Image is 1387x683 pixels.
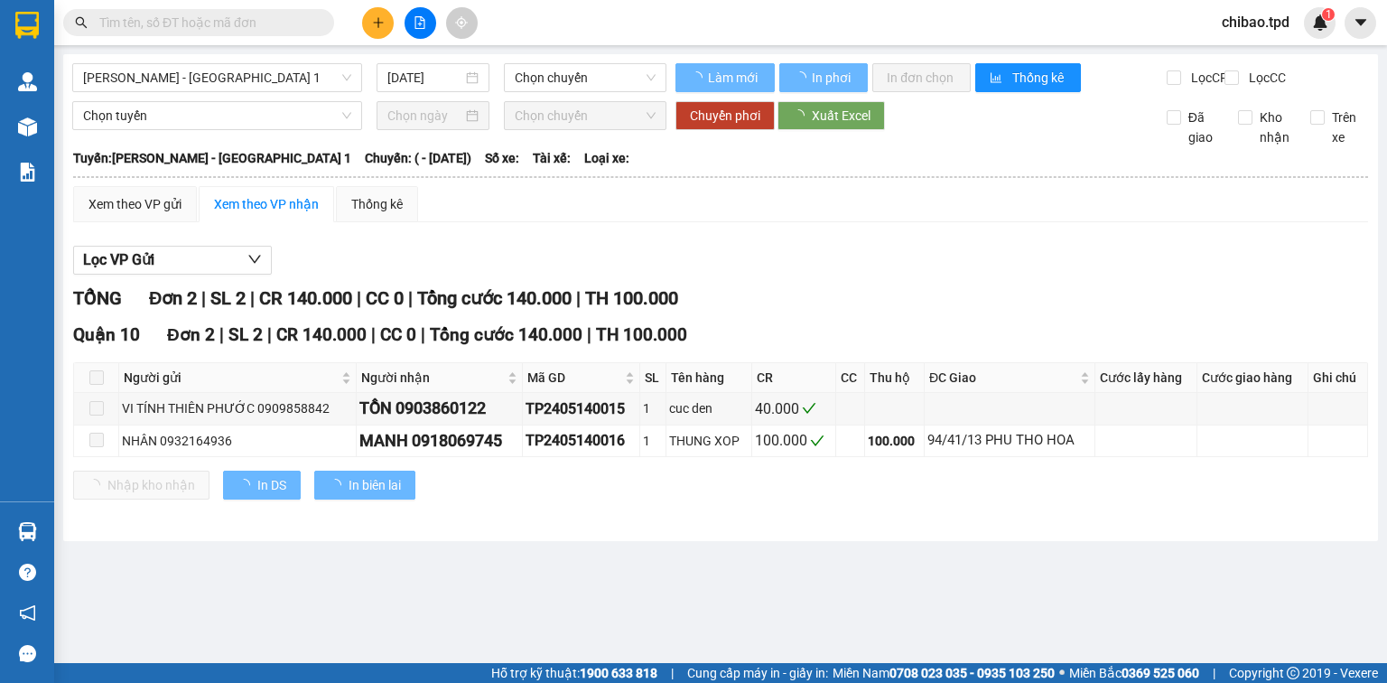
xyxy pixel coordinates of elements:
img: warehouse-icon [18,117,37,136]
span: loading [329,479,349,491]
button: Xuất Excel [777,101,885,130]
td: TP2405140016 [523,426,640,457]
span: Chọn chuyến [515,102,656,129]
span: In DS [257,475,286,495]
span: Người nhận [361,368,503,388]
span: Lọc VP Gửi [83,248,154,271]
span: Chọn tuyến [83,102,351,129]
div: 40.000 [755,398,833,420]
span: ĐC Giao [929,368,1076,388]
th: Cước giao hàng [1197,363,1308,393]
span: Thống kê [1012,68,1066,88]
div: TỒN 0903860122 [359,396,518,421]
th: Thu hộ [865,363,925,393]
button: In DS [223,471,301,500]
div: THUNG XOP [669,431,748,451]
span: file-add [414,16,426,29]
span: message [19,645,36,662]
span: Xuất Excel [812,106,870,126]
span: | [357,287,361,309]
span: Đơn 2 [167,324,215,345]
div: 1 [643,398,664,418]
span: In biên lai [349,475,401,495]
button: bar-chartThống kê [975,63,1081,92]
span: Hỗ trợ kỹ thuật: [491,663,657,683]
span: Miền Nam [833,663,1055,683]
span: TH 100.000 [596,324,687,345]
th: Ghi chú [1308,363,1368,393]
img: logo-vxr [15,12,39,39]
strong: 0369 525 060 [1122,666,1199,680]
button: In đơn chọn [872,63,971,92]
span: aim [455,16,468,29]
span: | [250,287,255,309]
span: question-circle [19,564,36,581]
input: 12/08/2025 [387,68,461,88]
span: In phơi [812,68,853,88]
div: NHÂN 0932164936 [122,431,353,451]
span: Số xe: [485,148,519,168]
span: Miền Bắc [1069,663,1199,683]
strong: 1900 633 818 [580,666,657,680]
span: Lọc CC [1242,68,1289,88]
img: solution-icon [18,163,37,182]
div: TP2405140016 [526,429,637,452]
span: loading [690,71,705,84]
span: SL 2 [228,324,263,345]
span: loading [794,71,809,84]
td: TP2405140015 [523,393,640,425]
button: file-add [405,7,436,39]
span: Lọc CR [1184,68,1231,88]
strong: 0708 023 035 - 0935 103 250 [889,666,1055,680]
span: ⚪️ [1059,669,1065,677]
span: caret-down [1353,14,1369,31]
div: 1 [643,431,664,451]
span: | [671,663,674,683]
span: | [201,287,206,309]
div: VI TÍNH THIÊN PHƯỚC 0909858842 [122,398,353,418]
span: Chọn chuyến [515,64,656,91]
button: In biên lai [314,471,415,500]
div: 94/41/13 PHU THO HOA [927,430,1092,452]
span: | [587,324,591,345]
button: Lọc VP Gửi [73,246,272,275]
div: MANH 0918069745 [359,428,518,454]
span: CC 0 [380,324,416,345]
span: 1 [1325,8,1331,21]
div: cuc den [669,398,748,418]
span: SL 2 [210,287,246,309]
img: icon-new-feature [1312,14,1328,31]
div: TP2405140015 [526,398,637,420]
div: 100.000 [868,431,921,451]
span: CR 140.000 [259,287,352,309]
span: | [219,324,224,345]
th: CR [752,363,836,393]
span: Mã GD [527,368,621,388]
input: Tìm tên, số ĐT hoặc mã đơn [99,13,312,33]
span: | [1213,663,1215,683]
button: Chuyển phơi [675,101,775,130]
span: chibao.tpd [1207,11,1304,33]
span: check [810,434,824,448]
span: TH 100.000 [585,287,678,309]
span: Quận 10 [73,324,140,345]
span: Loại xe: [584,148,629,168]
span: | [408,287,413,309]
span: search [75,16,88,29]
span: notification [19,604,36,622]
span: Tài xế: [533,148,571,168]
b: Tuyến: [PERSON_NAME] - [GEOGRAPHIC_DATA] 1 [73,151,351,165]
div: Thống kê [351,194,403,214]
span: loading [237,479,257,491]
th: Cước lấy hàng [1095,363,1197,393]
span: down [247,252,262,267]
span: CC 0 [366,287,404,309]
span: Phương Lâm - Sài Gòn 1 [83,64,351,91]
button: caret-down [1345,7,1376,39]
span: bar-chart [990,71,1005,86]
span: | [371,324,376,345]
span: Tổng cước 140.000 [430,324,582,345]
sup: 1 [1322,8,1335,21]
span: | [576,287,581,309]
span: Làm mới [708,68,760,88]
